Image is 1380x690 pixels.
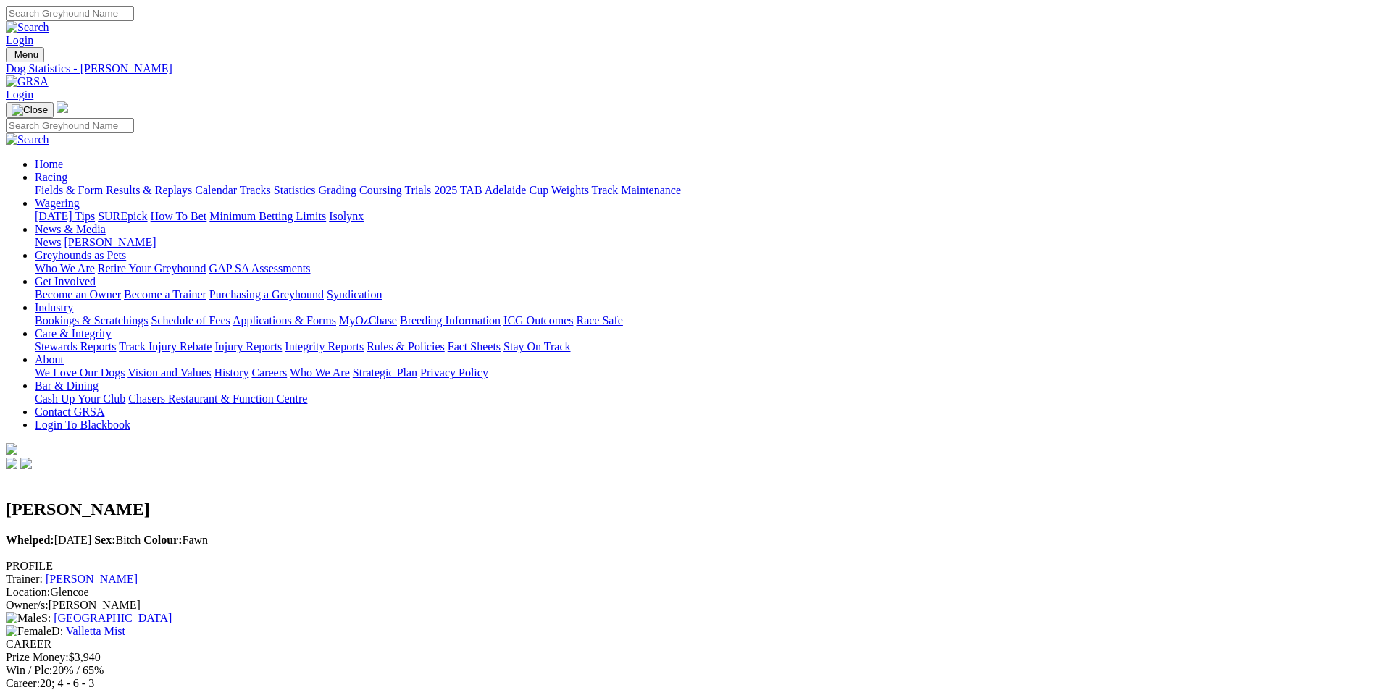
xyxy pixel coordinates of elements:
[6,534,91,546] span: [DATE]
[503,340,570,353] a: Stay On Track
[35,288,121,300] a: Become an Owner
[6,133,49,146] img: Search
[6,651,69,663] span: Prize Money:
[143,534,208,546] span: Fawn
[128,392,307,405] a: Chasers Restaurant & Function Centre
[209,288,324,300] a: Purchasing a Greyhound
[35,210,1374,223] div: Wagering
[290,366,350,379] a: Who We Are
[119,340,212,353] a: Track Injury Rebate
[592,184,681,196] a: Track Maintenance
[35,405,104,418] a: Contact GRSA
[240,184,271,196] a: Tracks
[35,392,1374,405] div: Bar & Dining
[35,197,80,209] a: Wagering
[6,638,1374,651] div: CAREER
[6,612,41,625] img: Male
[35,288,1374,301] div: Get Involved
[35,327,112,340] a: Care & Integrity
[6,443,17,455] img: logo-grsa-white.png
[448,340,501,353] a: Fact Sheets
[551,184,589,196] a: Weights
[35,418,130,431] a: Login To Blackbook
[6,88,33,101] a: Login
[127,366,211,379] a: Vision and Values
[35,158,63,170] a: Home
[6,500,1374,519] h2: [PERSON_NAME]
[35,236,1374,249] div: News & Media
[143,534,182,546] b: Colour:
[35,314,1374,327] div: Industry
[98,210,147,222] a: SUREpick
[195,184,237,196] a: Calendar
[404,184,431,196] a: Trials
[151,210,207,222] a: How To Bet
[35,392,125,405] a: Cash Up Your Club
[151,314,230,327] a: Schedule of Fees
[251,366,287,379] a: Careers
[94,534,115,546] b: Sex:
[420,366,488,379] a: Privacy Policy
[503,314,573,327] a: ICG Outcomes
[66,625,125,637] a: Valletta Mist
[35,171,67,183] a: Racing
[353,366,417,379] a: Strategic Plan
[6,6,134,21] input: Search
[35,210,95,222] a: [DATE] Tips
[35,262,1374,275] div: Greyhounds as Pets
[57,101,68,113] img: logo-grsa-white.png
[35,340,1374,353] div: Care & Integrity
[14,49,38,60] span: Menu
[367,340,445,353] a: Rules & Policies
[6,573,43,585] span: Trainer:
[35,184,103,196] a: Fields & Form
[319,184,356,196] a: Grading
[6,586,1374,599] div: Glencoe
[6,34,33,46] a: Login
[35,262,95,274] a: Who We Are
[329,210,364,222] a: Isolynx
[214,366,248,379] a: History
[12,104,48,116] img: Close
[6,118,134,133] input: Search
[6,62,1374,75] a: Dog Statistics - [PERSON_NAME]
[35,301,73,314] a: Industry
[6,75,49,88] img: GRSA
[576,314,622,327] a: Race Safe
[94,534,141,546] span: Bitch
[35,379,99,392] a: Bar & Dining
[285,340,364,353] a: Integrity Reports
[359,184,402,196] a: Coursing
[124,288,206,300] a: Become a Trainer
[339,314,397,327] a: MyOzChase
[35,223,106,235] a: News & Media
[6,599,1374,612] div: [PERSON_NAME]
[214,340,282,353] a: Injury Reports
[6,102,54,118] button: Toggle navigation
[35,353,64,366] a: About
[35,314,148,327] a: Bookings & Scratchings
[6,677,40,689] span: Career:
[106,184,192,196] a: Results & Replays
[434,184,548,196] a: 2025 TAB Adelaide Cup
[64,236,156,248] a: [PERSON_NAME]
[98,262,206,274] a: Retire Your Greyhound
[35,236,61,248] a: News
[35,249,126,261] a: Greyhounds as Pets
[35,366,125,379] a: We Love Our Dogs
[327,288,382,300] a: Syndication
[6,677,1374,690] div: 20; 4 - 6 - 3
[20,458,32,469] img: twitter.svg
[35,275,96,287] a: Get Involved
[6,586,50,598] span: Location:
[6,625,63,637] span: D:
[233,314,336,327] a: Applications & Forms
[54,612,172,624] a: [GEOGRAPHIC_DATA]
[6,599,49,611] span: Owner/s:
[6,534,54,546] b: Whelped:
[6,664,1374,677] div: 20% / 65%
[35,340,116,353] a: Stewards Reports
[6,560,1374,573] div: PROFILE
[35,184,1374,197] div: Racing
